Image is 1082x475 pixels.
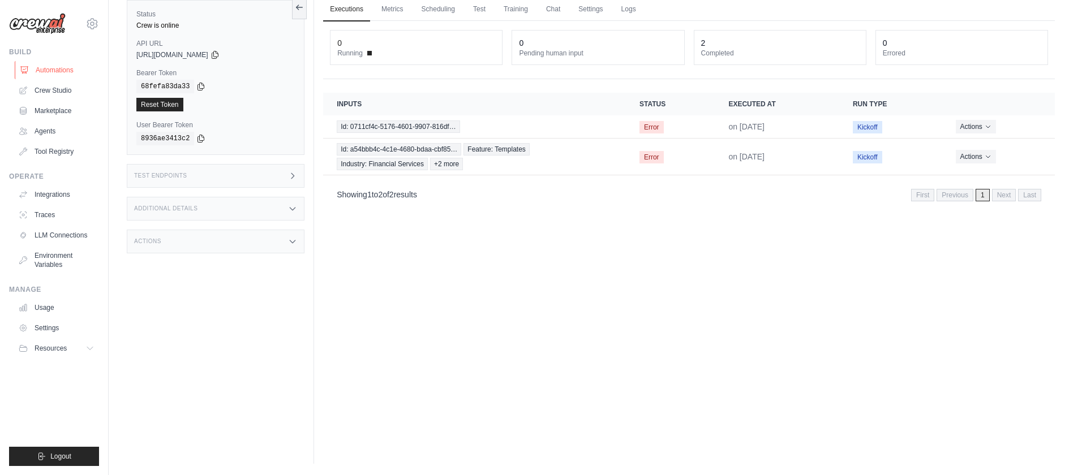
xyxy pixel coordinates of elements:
[14,299,99,317] a: Usage
[701,49,859,58] dt: Completed
[9,13,66,34] img: Logo
[883,49,1041,58] dt: Errored
[136,68,295,77] label: Bearer Token
[136,50,208,59] span: [URL][DOMAIN_NAME]
[15,61,100,79] a: Automations
[337,143,612,170] a: View execution details for Id
[14,185,99,204] a: Integrations
[430,158,463,170] span: +2 more
[14,81,99,100] a: Crew Studio
[136,120,295,129] label: User Bearer Token
[853,121,882,133] span: Kickoff
[14,142,99,161] a: Tool Registry
[519,49,677,58] dt: Pending human input
[389,190,394,199] span: 2
[911,189,1041,201] nav: Pagination
[337,158,428,170] span: Industry: Financial Services
[9,447,99,466] button: Logout
[853,151,882,163] span: Kickoff
[937,189,973,201] span: Previous
[323,180,1055,209] nav: Pagination
[992,189,1016,201] span: Next
[136,80,194,93] code: 68fefa83da33
[378,190,383,199] span: 2
[337,49,363,58] span: Running
[337,189,417,200] p: Showing to of results
[9,47,99,57] div: Build
[337,37,342,49] div: 0
[1018,189,1041,201] span: Last
[701,37,706,49] div: 2
[519,37,523,49] div: 0
[911,189,934,201] span: First
[639,121,664,133] span: Error
[715,93,839,115] th: Executed at
[14,247,99,274] a: Environment Variables
[14,122,99,140] a: Agents
[136,21,295,30] div: Crew is online
[976,189,990,201] span: 1
[956,120,996,133] button: Actions for execution
[14,319,99,337] a: Settings
[134,172,187,179] h3: Test Endpoints
[337,120,460,133] span: Id: 0711cf4c-5176-4601-9907-816df…
[136,39,295,48] label: API URL
[639,151,664,163] span: Error
[14,102,99,120] a: Marketplace
[134,238,161,245] h3: Actions
[136,98,183,111] a: Reset Token
[337,120,612,133] a: View execution details for Id
[9,285,99,294] div: Manage
[728,122,765,131] time: July 17, 2025 at 16:54 PDT
[14,206,99,224] a: Traces
[35,344,67,353] span: Resources
[839,93,942,115] th: Run Type
[136,10,295,19] label: Status
[1025,421,1082,475] iframe: Chat Widget
[367,190,372,199] span: 1
[956,150,996,163] button: Actions for execution
[134,205,197,212] h3: Additional Details
[323,93,626,115] th: Inputs
[9,172,99,181] div: Operate
[337,143,461,156] span: Id: a54bbb4c-4c1e-4680-bdaa-cbf85…
[14,226,99,244] a: LLM Connections
[50,452,71,461] span: Logout
[626,93,715,115] th: Status
[728,152,765,161] time: July 17, 2025 at 15:36 PDT
[883,37,887,49] div: 0
[136,132,194,145] code: 8936ae3413c2
[463,143,530,156] span: Feature: Templates
[14,339,99,357] button: Resources
[323,93,1055,209] section: Crew executions table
